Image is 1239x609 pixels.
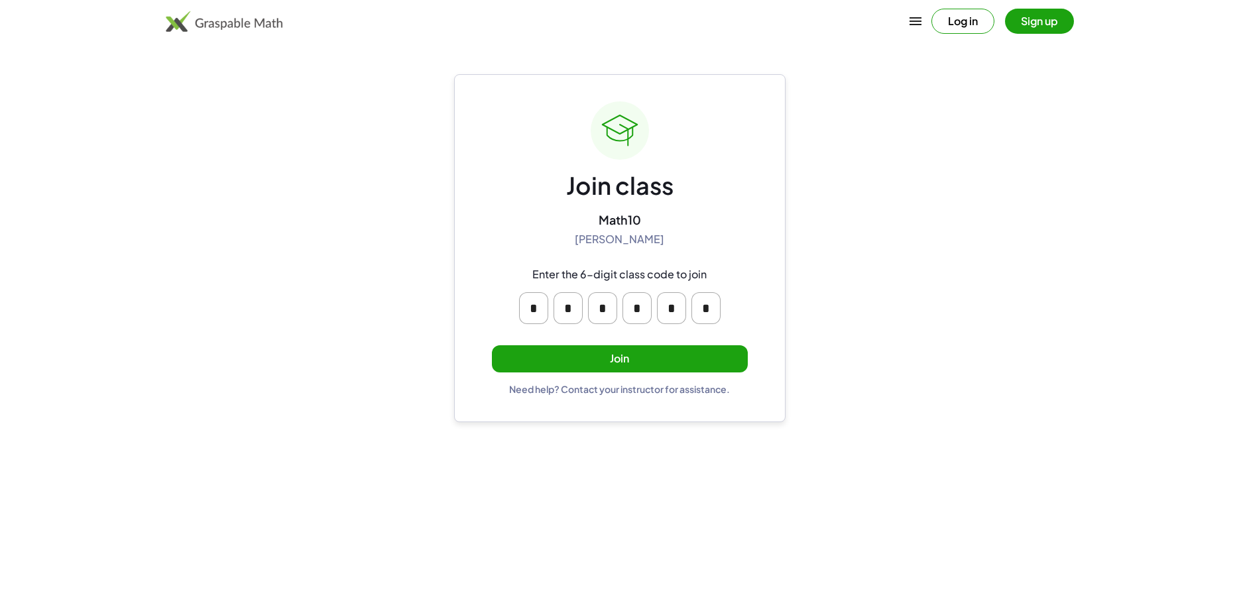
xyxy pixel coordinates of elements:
[509,383,730,395] div: Need help? Contact your instructor for assistance.
[691,292,721,324] input: Please enter OTP character 6
[575,233,664,247] div: [PERSON_NAME]
[1005,9,1074,34] button: Sign up
[532,268,707,282] div: Enter the 6-digit class code to join
[492,345,748,372] button: Join
[554,292,583,324] input: Please enter OTP character 2
[622,292,652,324] input: Please enter OTP character 4
[599,212,641,227] div: Math10
[657,292,686,324] input: Please enter OTP character 5
[566,170,674,201] div: Join class
[519,292,548,324] input: Please enter OTP character 1
[931,9,994,34] button: Log in
[588,292,617,324] input: Please enter OTP character 3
